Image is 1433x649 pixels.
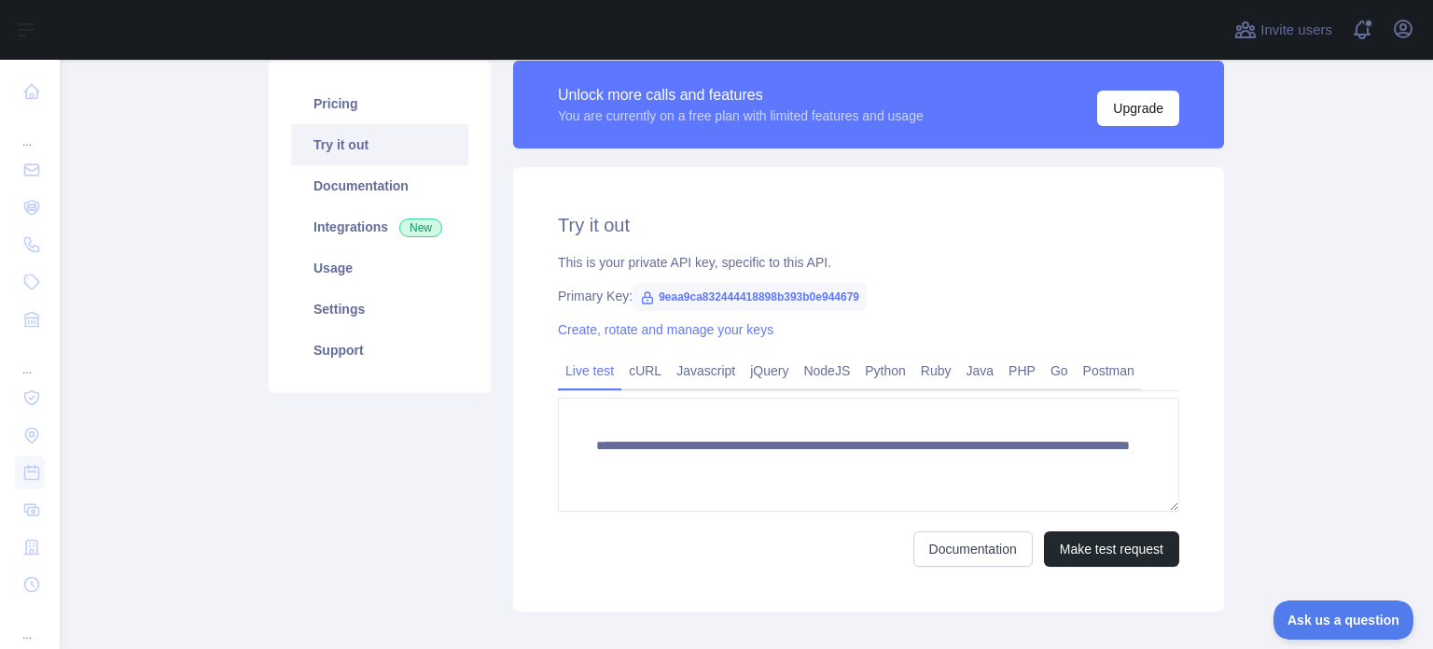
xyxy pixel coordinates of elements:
a: Settings [291,289,468,330]
div: This is your private API key, specific to this API. [558,253,1179,272]
iframe: Toggle Customer Support [1273,600,1414,640]
button: Invite users [1231,15,1336,45]
button: Make test request [1044,531,1179,567]
a: NodeJS [796,356,857,386]
div: Unlock more calls and features [558,84,924,106]
a: Ruby [913,356,959,386]
h2: Try it out [558,212,1179,238]
div: You are currently on a free plan with limited features and usage [558,106,924,125]
div: ... [15,112,45,149]
a: Documentation [291,165,468,206]
a: Python [857,356,913,386]
a: Postman [1076,356,1142,386]
div: Primary Key: [558,287,1179,305]
a: cURL [621,356,669,386]
a: Pricing [291,83,468,124]
a: PHP [1001,356,1043,386]
a: Try it out [291,124,468,165]
a: Documentation [913,531,1033,567]
div: ... [15,340,45,377]
span: 9eaa9ca832444418898b393b0e944679 [633,283,867,311]
a: Javascript [669,356,743,386]
span: New [399,219,442,237]
div: ... [15,605,45,642]
a: Go [1043,356,1076,386]
a: Live test [558,356,621,386]
a: Integrations New [291,206,468,247]
a: Create, rotate and manage your keys [558,322,773,337]
a: Support [291,330,468,371]
a: Java [959,356,1002,386]
button: Upgrade [1097,91,1179,126]
span: Invite users [1260,20,1332,41]
a: jQuery [743,356,796,386]
a: Usage [291,247,468,289]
